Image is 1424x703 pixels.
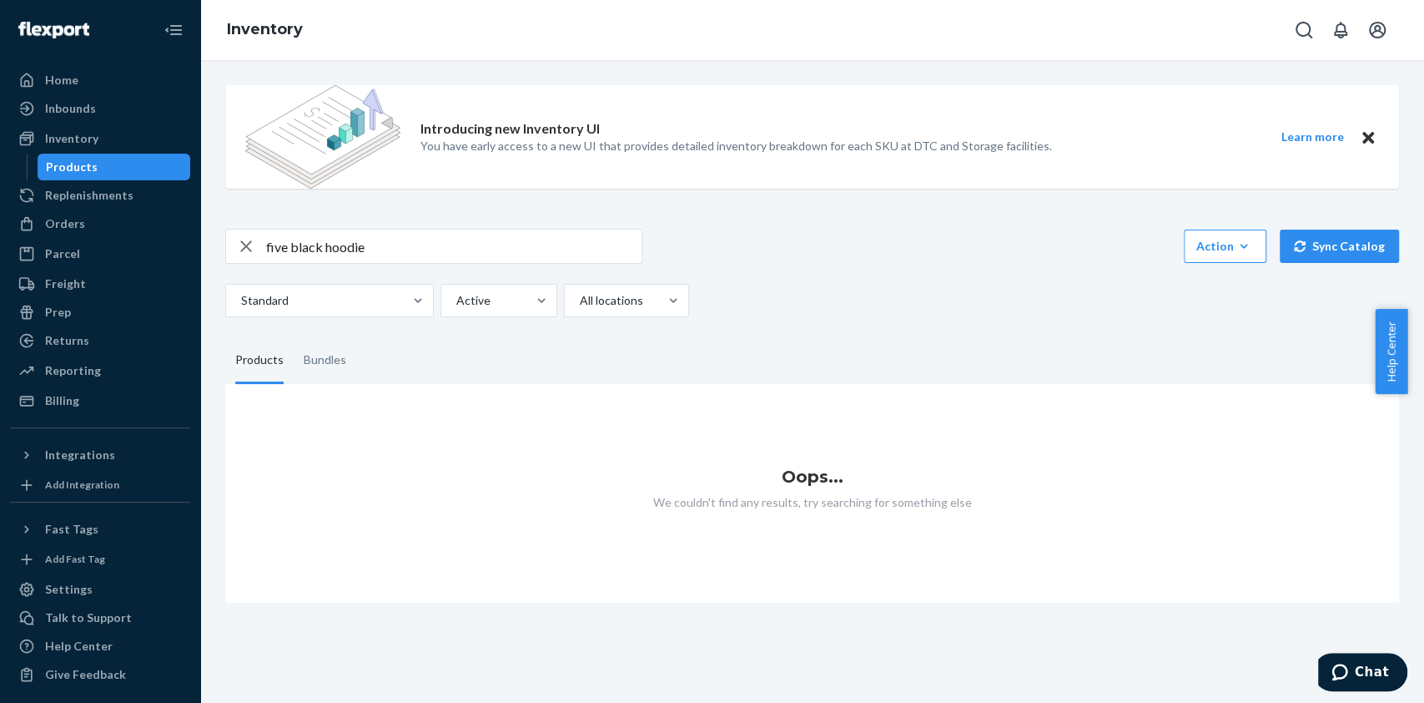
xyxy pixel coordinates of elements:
[225,468,1399,486] h1: Oops...
[266,230,642,263] input: Search inventory by name or sku
[45,392,79,409] div: Billing
[10,299,190,326] a: Prep
[10,633,190,660] a: Help Center
[455,292,456,309] input: Active
[239,292,241,309] input: Standard
[10,442,190,468] button: Integrations
[45,447,115,463] div: Integrations
[1271,127,1354,148] button: Learn more
[45,362,101,379] div: Reporting
[10,661,190,688] button: Give Feedback
[1324,13,1357,47] button: Open notifications
[10,125,190,152] a: Inventory
[245,85,400,189] img: new-reports-banner-icon.82668bd98b6a51aee86340f2a7b77ae3.png
[1196,238,1254,255] div: Action
[10,387,190,414] a: Billing
[1375,309,1407,394] button: Help Center
[45,552,105,566] div: Add Fast Tag
[38,154,191,180] a: Products
[45,276,86,292] div: Freight
[10,475,190,495] a: Add Integration
[10,327,190,354] a: Returns
[225,494,1399,511] p: We couldn't find any results, try searching for something else
[1280,230,1399,263] button: Sync Catalog
[304,337,346,384] div: Bundles
[45,638,113,655] div: Help Center
[214,6,316,54] ol: breadcrumbs
[10,271,190,297] a: Freight
[235,337,284,384] div: Products
[10,576,190,603] a: Settings
[46,159,98,175] div: Products
[45,521,98,538] div: Fast Tags
[10,95,190,122] a: Inbounds
[10,604,190,631] button: Talk to Support
[45,581,93,598] div: Settings
[10,210,190,237] a: Orders
[45,215,85,232] div: Orders
[45,478,119,492] div: Add Integration
[18,22,89,38] img: Flexport logo
[420,119,600,139] p: Introducing new Inventory UI
[45,187,133,204] div: Replenishments
[227,20,303,38] a: Inventory
[45,245,80,262] div: Parcel
[157,13,190,47] button: Close Navigation
[1361,13,1394,47] button: Open account menu
[45,332,89,349] div: Returns
[45,304,71,321] div: Prep
[578,292,580,309] input: All locations
[1287,13,1321,47] button: Open Search Box
[45,130,98,147] div: Inventory
[420,138,1052,154] p: You have early access to a new UI that provides detailed inventory breakdown for each SKU at DTC ...
[10,67,190,94] a: Home
[1184,230,1266,263] button: Action
[10,182,190,209] a: Replenishments
[45,72,78,89] div: Home
[10,516,190,543] button: Fast Tags
[45,609,132,626] div: Talk to Support
[10,357,190,384] a: Reporting
[10,549,190,569] a: Add Fast Tag
[45,666,126,683] div: Give Feedback
[1318,653,1407,695] iframe: Opens a widget where you can chat to one of our agents
[45,100,96,117] div: Inbounds
[1357,127,1379,148] button: Close
[10,240,190,267] a: Parcel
